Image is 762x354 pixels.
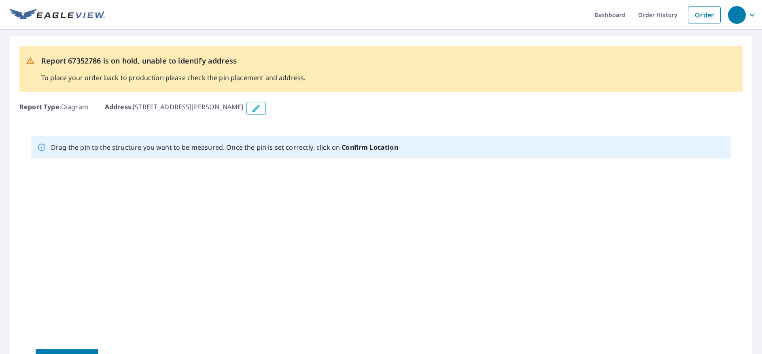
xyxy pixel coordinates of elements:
[105,102,244,115] p: : [STREET_ADDRESS][PERSON_NAME]
[342,143,398,152] b: Confirm Location
[688,6,721,23] a: Order
[41,55,306,66] p: Report 67352786 is on hold, unable to identify address
[105,102,131,111] b: Address
[19,102,59,111] b: Report Type
[19,102,88,115] p: : Diagram
[41,73,306,83] p: To place your order back to production please check the pin placement and address.
[51,142,398,152] p: Drag the pin to the structure you want to be measured. Once the pin is set correctly, click on
[10,9,105,21] img: EV Logo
